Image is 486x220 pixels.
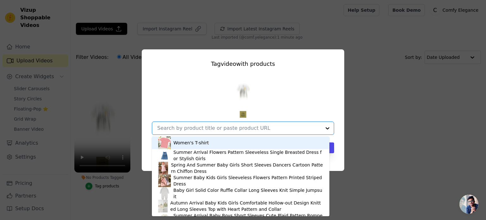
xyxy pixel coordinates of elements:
img: product thumbnail [158,174,171,187]
img: product thumbnail [158,200,168,212]
div: دردشة مفتوحة [459,195,478,214]
div: Spring And Summer Baby Girls Short Sleeves Dancers Cartoon Pattern Chiffon Dress [171,162,323,174]
div: Summer Baby Kids Girls Sleeveless Flowers Pattern Printed Striped Dress [173,174,323,187]
img: product thumbnail [158,162,168,174]
div: Women's T-shirt [173,140,209,146]
img: product thumbnail [158,149,171,162]
img: product thumbnail [158,187,171,200]
div: Tag video with products [152,60,334,68]
div: Autumn Arrival Baby Kids Girls Comfortable Hollow-out Design Knitted Long Sleeves Top with Heart ... [170,200,323,212]
img: product thumbnail [158,136,171,149]
div: Summer Arrival Flowers Pattern Sleeveless Single Breasted Dress for Stylish Girls [173,149,323,162]
img: tn-b4bfe20d5aaf41a3849dc01b3e995849.png [228,68,258,119]
input: Search by product title or paste product URL [157,125,321,131]
div: Baby Girl Solid Color Ruffle Collar Long Sleeves Knit Simple Jumpsuit [173,187,323,200]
